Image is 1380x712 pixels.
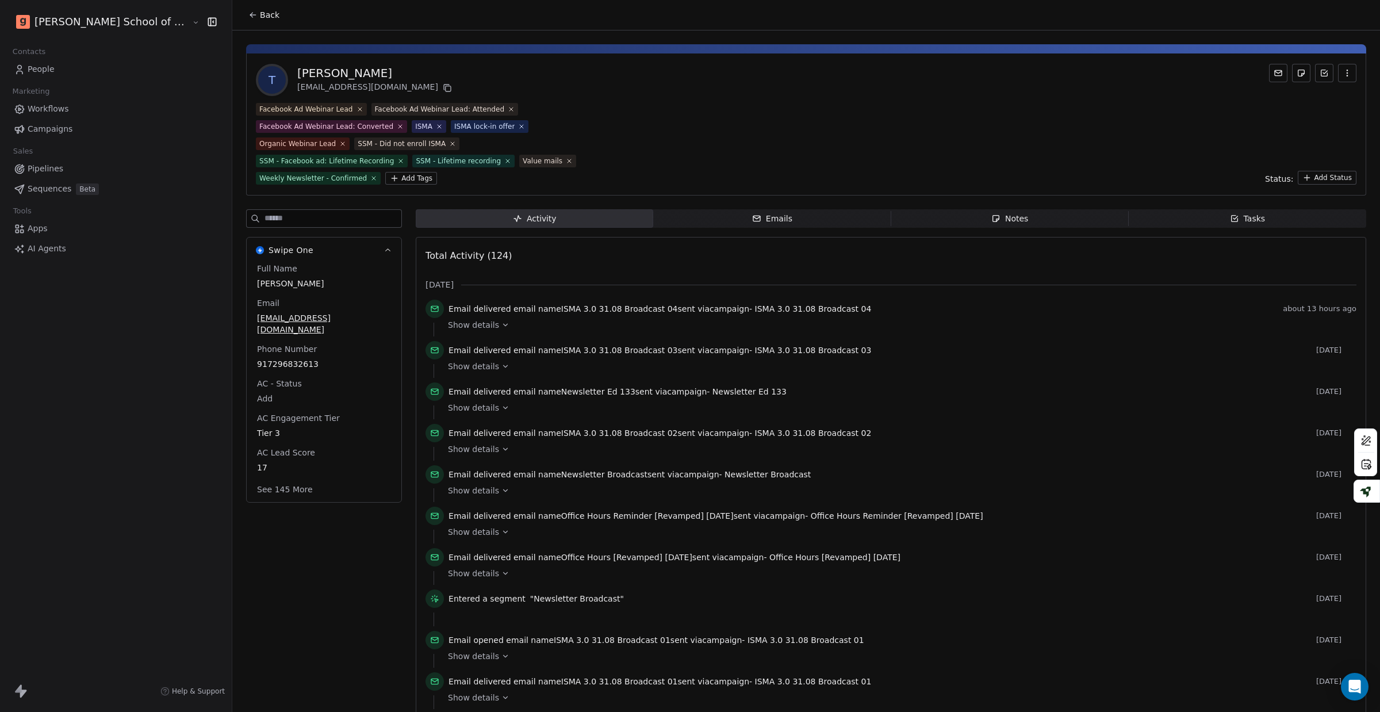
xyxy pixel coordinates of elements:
[8,143,38,160] span: Sales
[448,387,511,396] span: Email delivered
[257,312,391,335] span: [EMAIL_ADDRESS][DOMAIN_NAME]
[9,239,223,258] a: AI Agents
[257,462,391,473] span: 17
[448,692,1348,703] a: Show details
[255,378,304,389] span: AC - Status
[1316,594,1356,603] span: [DATE]
[28,123,72,135] span: Campaigns
[34,14,189,29] span: [PERSON_NAME] School of Finance LLP
[448,304,511,313] span: Email delivered
[448,344,871,356] span: email name sent via campaign -
[9,219,223,238] a: Apps
[448,692,499,703] span: Show details
[448,676,871,687] span: email name sent via campaign -
[28,103,69,115] span: Workflows
[259,139,336,149] div: Organic Webinar Lead
[1316,636,1356,645] span: [DATE]
[76,183,99,195] span: Beta
[448,526,499,538] span: Show details
[991,213,1028,225] div: Notes
[747,636,864,645] span: ISMA 3.0 31.08 Broadcast 01
[448,485,499,496] span: Show details
[724,470,811,479] span: Newsletter Broadcast
[561,387,635,396] span: Newsletter Ed 133
[448,552,900,563] span: email name sent via campaign -
[561,470,647,479] span: Newsletter Broadcast
[14,12,184,32] button: [PERSON_NAME] School of Finance LLP
[16,15,30,29] img: Goela%20School%20Logos%20(4).png
[448,593,526,604] span: Entered a segment
[755,346,872,355] span: ISMA 3.0 31.08 Broadcast 03
[561,428,678,438] span: ISMA 3.0 31.08 Broadcast 02
[8,202,36,220] span: Tools
[448,402,499,414] span: Show details
[7,83,55,100] span: Marketing
[448,568,499,579] span: Show details
[448,361,499,372] span: Show details
[448,650,1348,662] a: Show details
[241,5,286,25] button: Back
[811,511,983,520] span: Office Hours Reminder [Revamped] [DATE]
[1265,173,1293,185] span: Status:
[28,223,48,235] span: Apps
[448,485,1348,496] a: Show details
[1316,387,1356,396] span: [DATE]
[1230,213,1266,225] div: Tasks
[448,677,511,686] span: Email delivered
[448,386,787,397] span: email name sent via campaign -
[250,479,319,500] button: See 145 More
[255,412,342,424] span: AC Engagement Tier
[448,428,511,438] span: Email delivered
[523,156,562,166] div: Value mails
[755,428,872,438] span: ISMA 3.0 31.08 Broadcast 02
[448,470,511,479] span: Email delivered
[448,568,1348,579] a: Show details
[1316,511,1356,520] span: [DATE]
[448,443,1348,455] a: Show details
[28,183,71,195] span: Sequences
[1316,470,1356,479] span: [DATE]
[247,238,401,263] button: Swipe OneSwipe One
[554,636,670,645] span: ISMA 3.0 31.08 Broadcast 01
[7,43,51,60] span: Contacts
[259,104,352,114] div: Facebook Ad Webinar Lead
[561,304,678,313] span: ISMA 3.0 31.08 Broadcast 04
[255,447,317,458] span: AC Lead Score
[28,63,55,75] span: People
[561,511,734,520] span: Office Hours Reminder [Revamped] [DATE]
[755,677,872,686] span: ISMA 3.0 31.08 Broadcast 01
[454,121,515,132] div: ISMA lock-in offer
[259,156,394,166] div: SSM - Facebook ad: Lifetime Recording
[448,361,1348,372] a: Show details
[448,319,1348,331] a: Show details
[755,304,872,313] span: ISMA 3.0 31.08 Broadcast 04
[416,156,501,166] div: SSM - Lifetime recording
[259,173,367,183] div: Weekly Newsletter - Confirmed
[448,526,1348,538] a: Show details
[9,120,223,139] a: Campaigns
[448,346,511,355] span: Email delivered
[752,213,792,225] div: Emails
[448,553,511,562] span: Email delivered
[257,393,391,404] span: Add
[385,172,437,185] button: Add Tags
[247,263,401,502] div: Swipe OneSwipe One
[358,139,446,149] div: SSM - Did not enroll ISMA
[712,387,787,396] span: Newsletter Ed 133
[9,99,223,118] a: Workflows
[448,402,1348,414] a: Show details
[561,677,678,686] span: ISMA 3.0 31.08 Broadcast 01
[9,60,223,79] a: People
[448,636,504,645] span: Email opened
[256,246,264,254] img: Swipe One
[255,263,300,274] span: Full Name
[255,343,319,355] span: Phone Number
[448,511,511,520] span: Email delivered
[415,121,432,132] div: ISMA
[1316,428,1356,438] span: [DATE]
[160,687,225,696] a: Help & Support
[259,121,393,132] div: Facebook Ad Webinar Lead: Converted
[297,65,454,81] div: [PERSON_NAME]
[1283,304,1356,313] span: about 13 hours ago
[269,244,313,256] span: Swipe One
